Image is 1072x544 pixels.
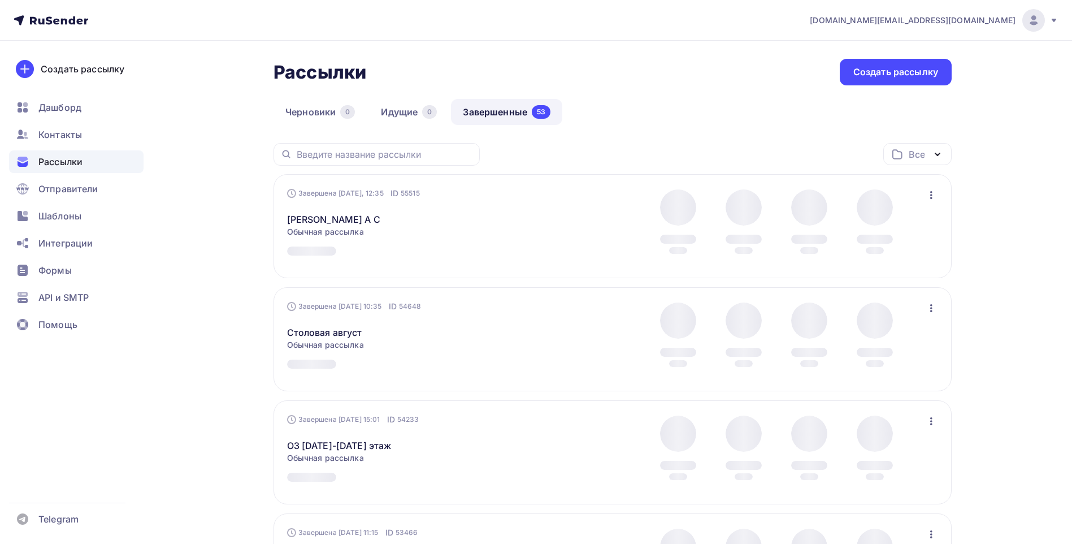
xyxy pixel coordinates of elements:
span: ID [390,188,398,199]
span: Формы [38,264,72,277]
span: Помощь [38,318,77,331]
span: API и SMTP [38,291,89,304]
span: Telegram [38,512,79,526]
span: 54233 [397,414,419,425]
span: 53466 [396,527,418,538]
div: 0 [340,105,355,119]
span: Рассылки [38,155,83,169]
div: Завершена [DATE], 12:35 [287,188,420,199]
span: Отправители [38,182,98,196]
span: Шаблоны [38,209,81,223]
a: ОЗ [DATE]-[DATE] этаж [287,439,392,452]
a: Контакты [9,123,144,146]
h2: Рассылки [274,61,366,84]
span: ID [389,301,397,312]
a: [DOMAIN_NAME][EMAIL_ADDRESS][DOMAIN_NAME] [810,9,1058,32]
a: Дашборд [9,96,144,119]
span: Интеграции [38,236,93,250]
span: Обычная рассылка [287,452,364,464]
a: Отправители [9,178,144,200]
div: Все [909,148,925,161]
div: 0 [422,105,437,119]
a: Шаблоны [9,205,144,227]
span: Контакты [38,128,82,141]
span: ID [387,414,395,425]
a: Идущие0 [369,99,449,125]
span: [DOMAIN_NAME][EMAIL_ADDRESS][DOMAIN_NAME] [810,15,1015,26]
span: ID [385,527,393,538]
span: 55515 [401,188,420,199]
div: Завершена [DATE] 10:35 [287,301,422,312]
span: Дашборд [38,101,81,114]
a: Завершенные53 [451,99,562,125]
div: Завершена [DATE] 11:15 [287,527,418,538]
a: Рассылки [9,150,144,173]
span: 54648 [399,301,422,312]
span: Обычная рассылка [287,339,364,351]
div: 53 [532,105,550,119]
span: Обычная рассылка [287,226,364,238]
button: Все [883,143,952,165]
div: Завершена [DATE] 15:01 [287,414,419,425]
a: [PERSON_NAME] А С [287,213,380,226]
a: Формы [9,259,144,282]
div: Создать рассылку [41,62,124,76]
div: Создать рассылку [853,66,938,79]
a: Черновики0 [274,99,367,125]
a: Столовая август [287,326,362,339]
input: Введите название рассылки [297,148,473,161]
